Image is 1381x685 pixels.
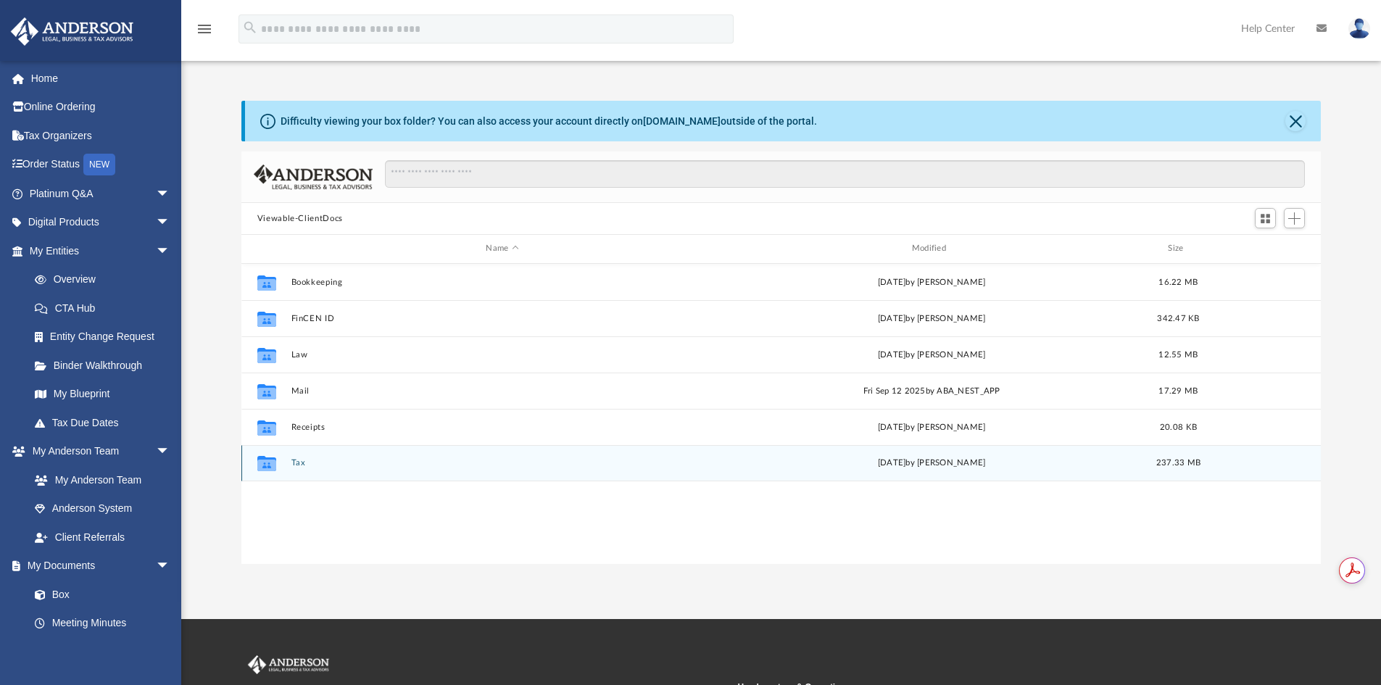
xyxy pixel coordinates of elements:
a: Anderson System [20,494,185,523]
a: Client Referrals [20,523,185,552]
div: Difficulty viewing your box folder? You can also access your account directly on outside of the p... [281,114,817,129]
div: grid [241,264,1322,564]
span: arrow_drop_down [156,179,185,209]
button: Law [291,350,713,360]
div: [DATE] by [PERSON_NAME] [720,275,1142,288]
span: 17.29 MB [1158,386,1198,394]
span: arrow_drop_down [156,236,185,266]
a: Digital Productsarrow_drop_down [10,208,192,237]
div: Name [290,242,713,255]
span: arrow_drop_down [156,437,185,467]
span: 342.47 KB [1157,314,1199,322]
a: Meeting Minutes [20,609,185,638]
a: Box [20,580,178,609]
span: arrow_drop_down [156,208,185,238]
div: id [1214,242,1315,255]
a: My Anderson Teamarrow_drop_down [10,437,185,466]
i: search [242,20,258,36]
button: Viewable-ClientDocs [257,212,343,225]
a: menu [196,28,213,38]
a: Order StatusNEW [10,150,192,180]
div: [DATE] by [PERSON_NAME] [720,312,1142,325]
button: Receipts [291,423,713,432]
div: Modified [720,242,1143,255]
img: Anderson Advisors Platinum Portal [7,17,138,46]
img: Anderson Advisors Platinum Portal [245,655,332,674]
a: My Documentsarrow_drop_down [10,552,185,581]
div: [DATE] by [PERSON_NAME] [720,457,1142,470]
div: [DATE] by [PERSON_NAME] [720,420,1142,433]
button: Add [1284,208,1306,228]
button: Switch to Grid View [1255,208,1277,228]
span: 16.22 MB [1158,278,1198,286]
a: Binder Walkthrough [20,351,192,380]
div: Size [1149,242,1207,255]
a: Entity Change Request [20,323,192,352]
input: Search files and folders [385,160,1305,188]
img: User Pic [1348,18,1370,39]
a: Platinum Q&Aarrow_drop_down [10,179,192,208]
a: Tax Organizers [10,121,192,150]
a: [DOMAIN_NAME] [643,115,721,127]
a: My Blueprint [20,380,185,409]
a: Tax Due Dates [20,408,192,437]
div: Fri Sep 12 2025 by ABA_NEST_APP [720,384,1142,397]
span: arrow_drop_down [156,552,185,581]
a: My Anderson Team [20,465,178,494]
button: Mail [291,386,713,396]
span: 20.08 KB [1160,423,1197,431]
a: Home [10,64,192,93]
button: Close [1285,111,1306,131]
div: [DATE] by [PERSON_NAME] [720,348,1142,361]
a: Online Ordering [10,93,192,122]
button: Tax [291,458,713,468]
a: Overview [20,265,192,294]
a: CTA Hub [20,294,192,323]
div: NEW [83,154,115,175]
button: FinCEN ID [291,314,713,323]
span: 12.55 MB [1158,350,1198,358]
button: Bookkeeping [291,278,713,287]
span: 237.33 MB [1156,459,1200,467]
i: menu [196,20,213,38]
div: id [248,242,284,255]
a: My Entitiesarrow_drop_down [10,236,192,265]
